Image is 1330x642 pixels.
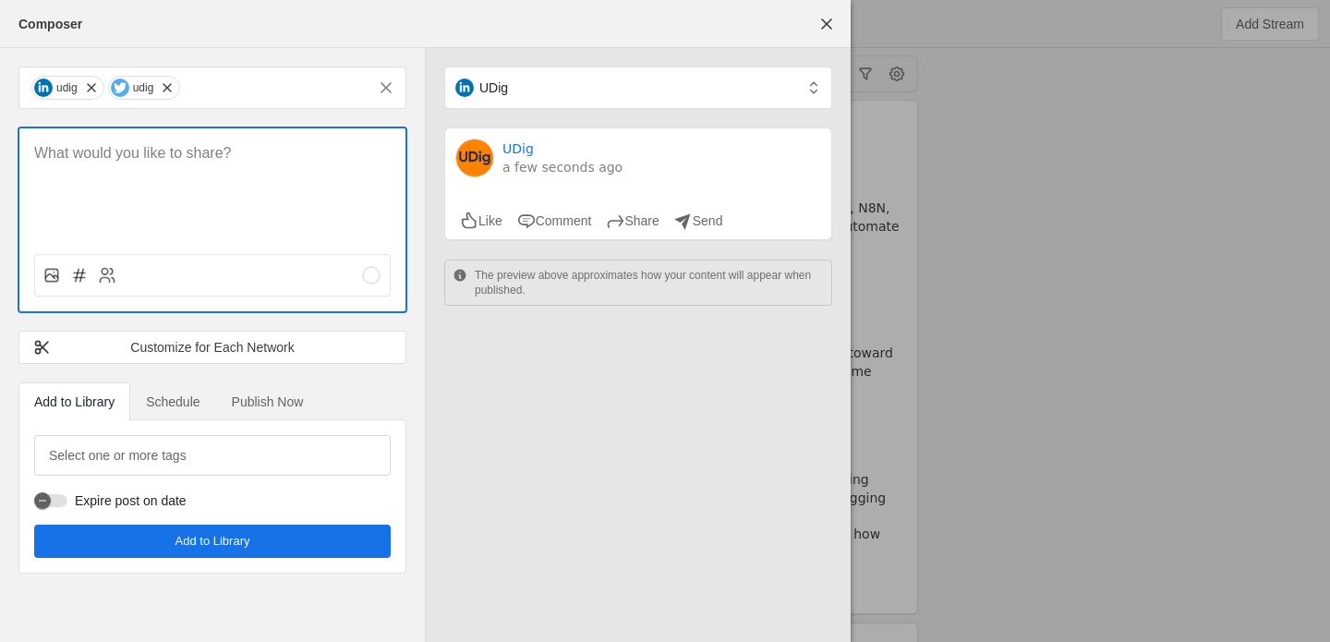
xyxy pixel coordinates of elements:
[502,158,623,176] a: a few seconds ago
[34,395,115,408] span: Add to Library
[475,268,824,297] p: The preview above approximates how your content will appear when published.
[502,139,534,158] a: UDig
[232,395,304,408] span: Publish Now
[517,212,592,230] li: Comment
[18,331,406,364] button: Customize for Each Network
[674,212,723,230] li: Send
[67,491,187,510] label: Expire post on date
[369,71,403,104] button: Remove all
[34,525,391,558] button: Add to Library
[460,212,502,230] li: Like
[479,79,508,97] span: UDig
[175,532,250,551] span: Add to Library
[49,444,187,466] mat-label: Select one or more tags
[133,80,154,95] div: udig
[18,15,82,33] div: Composer
[56,80,78,95] div: udig
[606,212,659,230] li: Share
[456,139,493,176] img: cache
[33,338,392,357] div: Customize for Each Network
[146,395,199,408] span: Schedule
